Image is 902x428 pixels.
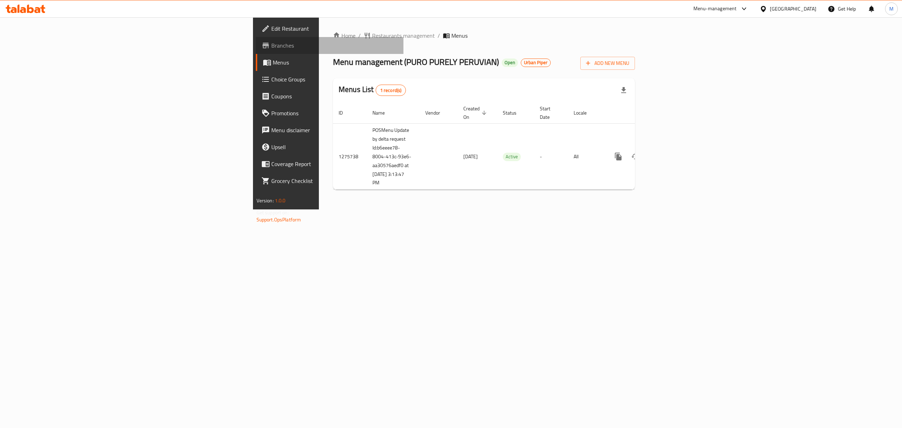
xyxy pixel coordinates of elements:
[604,102,683,124] th: Actions
[463,104,489,121] span: Created On
[376,87,406,94] span: 1 record(s)
[521,60,550,66] span: Urban Piper
[271,177,398,185] span: Grocery Checklist
[339,109,352,117] span: ID
[463,152,478,161] span: [DATE]
[333,102,683,190] table: enhanced table
[580,57,635,70] button: Add New Menu
[574,109,596,117] span: Locale
[568,123,604,190] td: All
[273,58,398,67] span: Menus
[339,84,406,96] h2: Menus List
[540,104,560,121] span: Start Date
[610,148,627,165] button: more
[256,88,404,105] a: Coupons
[502,60,518,66] span: Open
[376,85,406,96] div: Total records count
[256,139,404,155] a: Upsell
[615,82,632,99] div: Export file
[503,109,526,117] span: Status
[451,31,468,40] span: Menus
[256,37,404,54] a: Branches
[256,71,404,88] a: Choice Groups
[256,172,404,189] a: Grocery Checklist
[271,24,398,33] span: Edit Restaurant
[503,153,521,161] span: Active
[372,109,394,117] span: Name
[257,208,289,217] span: Get support on:
[257,215,301,224] a: Support.OpsPlatform
[502,59,518,67] div: Open
[275,196,286,205] span: 1.0.0
[257,196,274,205] span: Version:
[627,148,644,165] button: Change Status
[438,31,440,40] li: /
[889,5,894,13] span: M
[333,31,635,40] nav: breadcrumb
[256,54,404,71] a: Menus
[271,92,398,100] span: Coupons
[256,20,404,37] a: Edit Restaurant
[534,123,568,190] td: -
[271,75,398,84] span: Choice Groups
[256,122,404,139] a: Menu disclaimer
[770,5,816,13] div: [GEOGRAPHIC_DATA]
[271,143,398,151] span: Upsell
[693,5,737,13] div: Menu-management
[271,109,398,117] span: Promotions
[271,126,398,134] span: Menu disclaimer
[271,160,398,168] span: Coverage Report
[256,105,404,122] a: Promotions
[425,109,449,117] span: Vendor
[333,54,499,70] span: Menu management ( PURO PURELY PERUVIAN )
[586,59,629,68] span: Add New Menu
[271,41,398,50] span: Branches
[256,155,404,172] a: Coverage Report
